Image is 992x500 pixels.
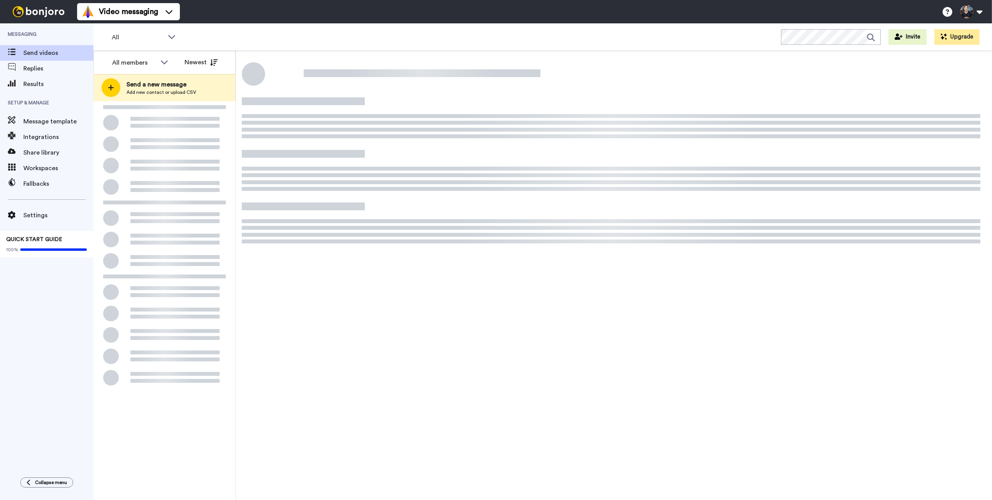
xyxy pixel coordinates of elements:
[179,55,223,70] button: Newest
[6,237,62,242] span: QUICK START GUIDE
[35,479,67,486] span: Collapse menu
[23,117,93,126] span: Message template
[23,211,93,220] span: Settings
[23,148,93,157] span: Share library
[23,64,93,73] span: Replies
[23,48,93,58] span: Send videos
[127,89,196,95] span: Add new contact or upload CSV
[6,246,18,253] span: 100%
[127,80,196,89] span: Send a new message
[23,79,93,89] span: Results
[112,33,164,42] span: All
[20,477,73,488] button: Collapse menu
[23,164,93,173] span: Workspaces
[888,29,927,45] button: Invite
[23,132,93,142] span: Integrations
[99,6,158,17] span: Video messaging
[934,29,980,45] button: Upgrade
[82,5,94,18] img: vm-color.svg
[112,58,157,67] div: All members
[9,6,68,17] img: bj-logo-header-white.svg
[23,179,93,188] span: Fallbacks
